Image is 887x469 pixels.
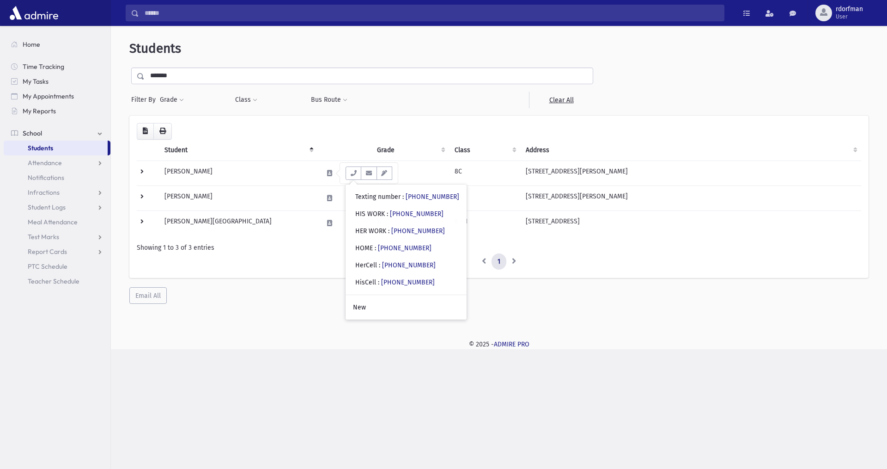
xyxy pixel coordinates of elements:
[449,140,520,161] th: Class: activate to sort column ascending
[355,192,459,202] div: Texting number
[4,74,110,89] a: My Tasks
[129,287,167,304] button: Email All
[4,274,110,289] a: Teacher Schedule
[449,210,520,235] td: K - 1
[28,262,67,271] span: PTC Schedule
[137,243,861,253] div: Showing 1 to 3 of 3 entries
[28,233,59,241] span: Test Marks
[159,210,317,235] td: [PERSON_NAME][GEOGRAPHIC_DATA]
[378,244,431,252] a: [PHONE_NUMBER]
[377,167,392,180] button: Email Templates
[28,203,66,211] span: Student Logs
[355,243,431,253] div: HOME
[159,140,317,161] th: Student: activate to sort column descending
[520,160,861,185] td: [STREET_ADDRESS][PERSON_NAME]
[355,209,443,219] div: HIS WORK
[382,261,436,269] a: [PHONE_NUMBER]
[492,253,506,270] a: 1
[371,140,449,161] th: Grade: activate to sort column ascending
[4,215,110,229] a: Meal Attendance
[346,299,467,316] a: New
[4,141,108,155] a: Students
[378,278,379,286] span: :
[387,210,388,218] span: :
[390,210,443,218] a: [PHONE_NUMBER]
[235,92,258,108] button: Class
[4,244,110,259] a: Report Cards
[4,170,110,185] a: Notifications
[402,193,404,201] span: :
[406,193,459,201] a: [PHONE_NUMBER]
[529,92,593,108] a: Clear All
[449,185,520,210] td: 6A
[28,247,67,256] span: Report Cards
[375,244,376,252] span: :
[23,129,42,137] span: School
[355,260,436,270] div: HerCell
[381,278,435,286] a: [PHONE_NUMBER]
[28,218,78,226] span: Meal Attendance
[520,185,861,210] td: [STREET_ADDRESS][PERSON_NAME]
[137,123,154,140] button: CSV
[23,92,74,100] span: My Appointments
[388,227,389,235] span: :
[4,185,110,200] a: Infractions
[4,200,110,215] a: Student Logs
[28,277,79,285] span: Teacher Schedule
[131,95,159,105] span: Filter By
[126,339,872,349] div: © 2025 -
[4,126,110,141] a: School
[23,107,56,115] span: My Reports
[520,140,861,161] th: Address: activate to sort column ascending
[7,4,61,22] img: AdmirePro
[23,62,64,71] span: Time Tracking
[4,155,110,170] a: Attendance
[836,13,863,20] span: User
[379,261,380,269] span: :
[355,278,435,287] div: HisCell
[129,41,181,56] span: Students
[4,104,110,118] a: My Reports
[139,5,724,21] input: Search
[4,37,110,52] a: Home
[4,259,110,274] a: PTC Schedule
[391,227,445,235] a: [PHONE_NUMBER]
[355,226,445,236] div: HER WORK
[28,188,60,197] span: Infractions
[371,160,449,185] td: 8
[4,89,110,104] a: My Appointments
[159,92,184,108] button: Grade
[159,160,317,185] td: [PERSON_NAME]
[23,77,49,86] span: My Tasks
[520,210,861,235] td: [STREET_ADDRESS]
[836,6,863,13] span: rdorfman
[28,144,53,152] span: Students
[159,185,317,210] td: [PERSON_NAME]
[23,40,40,49] span: Home
[4,59,110,74] a: Time Tracking
[28,159,62,167] span: Attendance
[494,340,529,348] a: ADMIRE PRO
[4,229,110,244] a: Test Marks
[449,160,520,185] td: 8C
[310,92,348,108] button: Bus Route
[153,123,172,140] button: Print
[28,173,64,182] span: Notifications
